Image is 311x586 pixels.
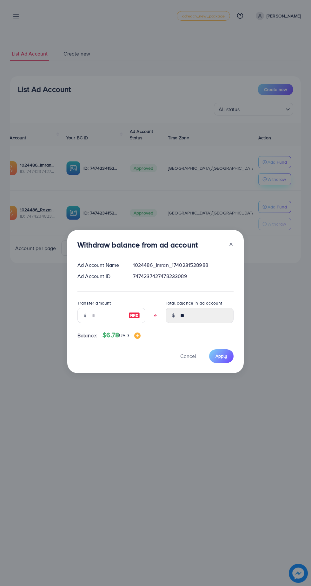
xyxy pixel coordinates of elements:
[72,273,128,280] div: Ad Account ID
[134,333,141,339] img: image
[77,332,97,339] span: Balance:
[103,331,140,339] h4: $6.78
[166,300,222,306] label: Total balance in ad account
[119,332,129,339] span: USD
[215,353,227,359] span: Apply
[72,261,128,269] div: Ad Account Name
[77,300,111,306] label: Transfer amount
[128,273,239,280] div: 7474237427478233089
[209,349,234,363] button: Apply
[172,349,204,363] button: Cancel
[129,312,140,319] img: image
[180,352,196,359] span: Cancel
[77,240,198,249] h3: Withdraw balance from ad account
[128,261,239,269] div: 1024486_Imran_1740231528988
